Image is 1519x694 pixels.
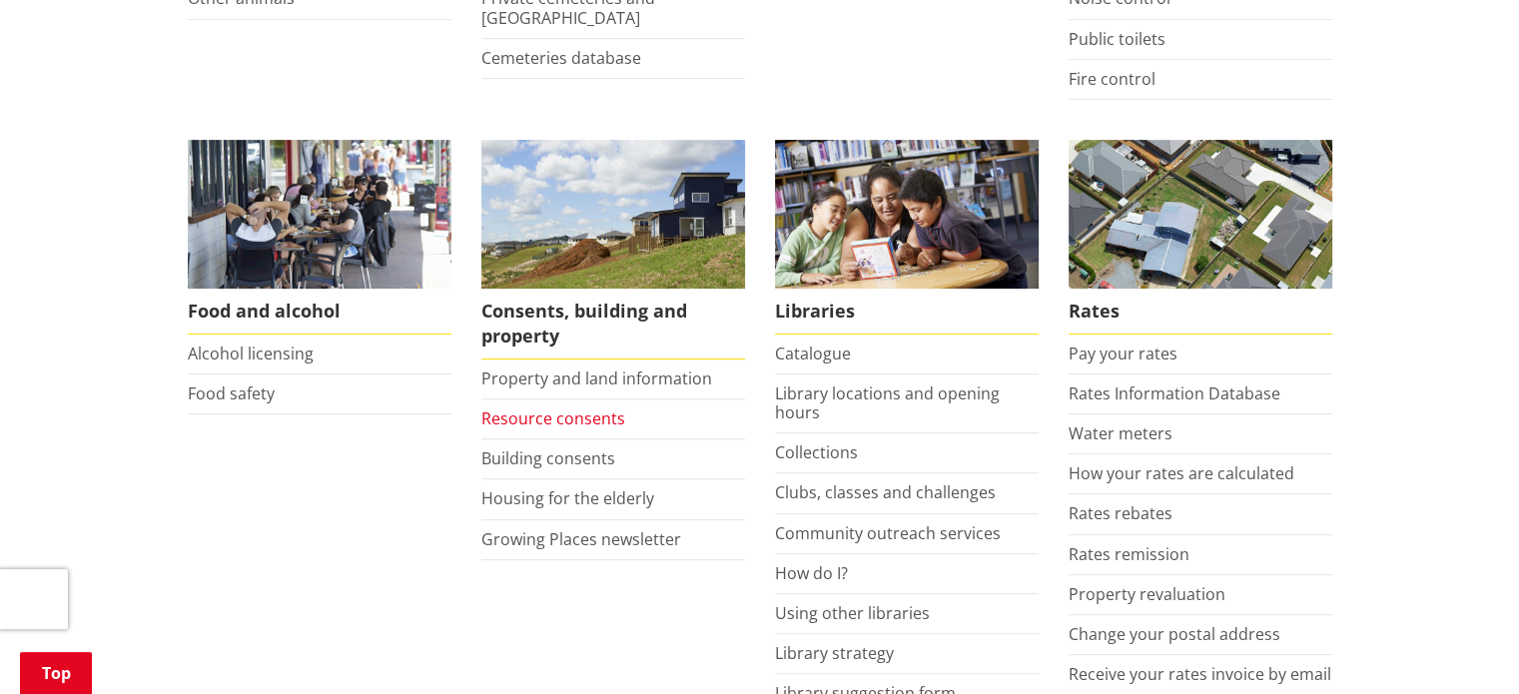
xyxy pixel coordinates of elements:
[1069,140,1332,335] a: Pay your rates online Rates
[1427,610,1499,682] iframe: Messenger Launcher
[481,289,745,359] span: Consents, building and property
[775,382,1000,423] a: Library locations and opening hours
[481,47,641,69] a: Cemeteries database
[20,652,92,694] a: Top
[188,140,451,289] img: Food and Alcohol in the Waikato
[1069,583,1225,605] a: Property revaluation
[775,642,894,664] a: Library strategy
[1069,663,1331,685] a: Receive your rates invoice by email
[481,528,681,550] a: Growing Places newsletter
[1069,343,1177,364] a: Pay your rates
[481,407,625,429] a: Resource consents
[188,382,275,404] a: Food safety
[775,140,1039,289] img: Waikato District Council libraries
[1069,140,1332,289] img: Rates-thumbnail
[775,289,1039,335] span: Libraries
[1069,68,1155,90] a: Fire control
[1069,502,1172,524] a: Rates rebates
[188,140,451,335] a: Food and Alcohol in the Waikato Food and alcohol
[481,367,712,389] a: Property and land information
[775,343,851,364] a: Catalogue
[775,522,1001,544] a: Community outreach services
[481,140,745,289] img: Land and property thumbnail
[775,562,848,584] a: How do I?
[775,602,930,624] a: Using other libraries
[1069,382,1280,404] a: Rates Information Database
[188,289,451,335] span: Food and alcohol
[1069,623,1280,645] a: Change your postal address
[1069,28,1165,50] a: Public toilets
[775,481,996,503] a: Clubs, classes and challenges
[775,140,1039,335] a: Library membership is free to everyone who lives in the Waikato district. Libraries
[481,487,654,509] a: Housing for the elderly
[481,447,615,469] a: Building consents
[1069,462,1294,484] a: How your rates are calculated
[481,140,745,359] a: New Pokeno housing development Consents, building and property
[1069,543,1189,565] a: Rates remission
[775,441,858,463] a: Collections
[1069,422,1172,444] a: Water meters
[188,343,314,364] a: Alcohol licensing
[1069,289,1332,335] span: Rates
